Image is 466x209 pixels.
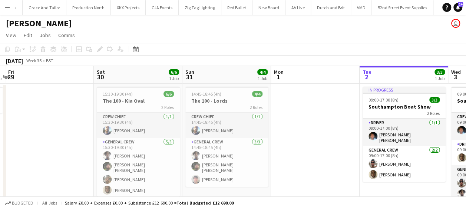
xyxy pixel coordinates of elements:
[285,0,311,15] button: AV Live
[24,58,43,63] span: Week 35
[66,0,111,15] button: Production North
[451,19,460,28] app-user-avatar: Dominic Riley
[65,200,234,206] div: Salary £0.00 + Expenses £0.00 + Subsistence £12 690.00 =
[453,3,462,12] a: 24
[6,32,16,39] span: View
[12,200,33,206] span: Budgeted
[179,0,221,15] button: Zig Zag Lighting
[221,0,252,15] button: Red Bullet
[6,18,72,29] h1: [PERSON_NAME]
[372,0,433,15] button: 52nd Street Event Supplies
[3,30,19,40] a: View
[41,200,59,206] span: All jobs
[40,32,51,39] span: Jobs
[55,30,78,40] a: Comms
[37,30,54,40] a: Jobs
[21,30,35,40] a: Edit
[58,32,75,39] span: Comms
[351,0,372,15] button: VMD
[6,57,23,64] div: [DATE]
[458,2,463,7] span: 24
[46,58,53,63] div: BST
[146,0,179,15] button: CJA Events
[111,0,146,15] button: XKX Projects
[4,199,34,207] button: Budgeted
[23,0,66,15] button: Grace And Tailor
[252,0,285,15] button: New Board
[433,0,453,15] button: Vive
[311,0,351,15] button: Dutch and Brit
[176,200,234,206] span: Total Budgeted £12 690.00
[24,32,32,39] span: Edit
